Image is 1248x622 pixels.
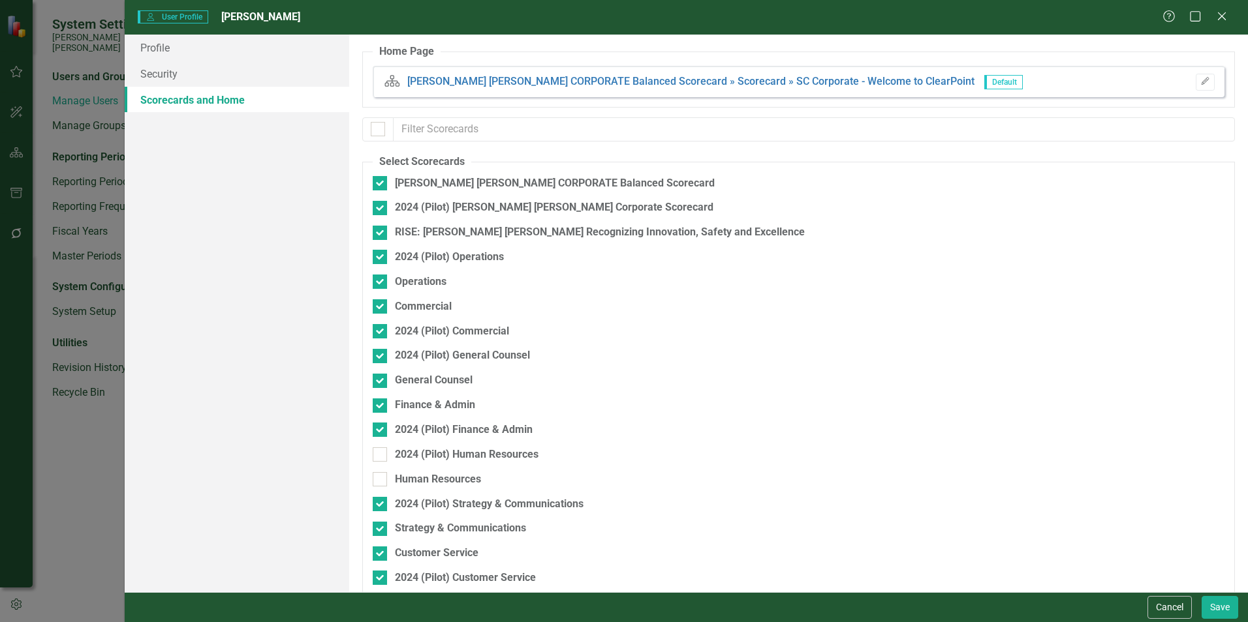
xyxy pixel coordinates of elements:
div: 2024 (Pilot) Finance & Admin [395,422,533,437]
a: Security [125,61,349,87]
div: 2024 (Pilot) Human Resources [395,447,538,462]
div: Commercial [395,299,452,314]
a: [PERSON_NAME] [PERSON_NAME] CORPORATE Balanced Scorecard » Scorecard » SC Corporate - Welcome to ... [407,75,975,87]
div: 2024 (Pilot) Strategy & Communications [395,497,584,512]
div: [PERSON_NAME] [PERSON_NAME] CORPORATE Balanced Scorecard [395,176,715,191]
div: 2024 (Pilot) Commercial [395,324,509,339]
input: Filter Scorecards [393,117,1235,141]
div: Finance & Admin [395,398,475,413]
legend: Select Scorecards [373,155,471,170]
div: RISE: [PERSON_NAME] [PERSON_NAME] Recognizing Innovation, Safety and Excellence [395,225,805,240]
a: Profile [125,35,349,61]
span: Default [984,75,1023,89]
div: 2024 (Pilot) Operations [395,250,504,265]
div: Strategy & Communications [395,521,526,536]
div: Customer Service [395,546,478,561]
button: Cancel [1147,596,1192,619]
span: User Profile [138,10,208,23]
div: Operations [395,274,446,289]
span: [PERSON_NAME] [221,10,300,23]
div: 2024 (Pilot) Customer Service [395,570,536,585]
button: Please Save To Continue [1196,74,1215,91]
div: Human Resources [395,472,481,487]
div: 2024 (Pilot) General Counsel [395,348,530,363]
legend: Home Page [373,44,441,59]
div: 2024 (Pilot) [PERSON_NAME] [PERSON_NAME] Corporate Scorecard [395,200,713,215]
button: Save [1202,596,1238,619]
a: Scorecards and Home [125,87,349,113]
div: General Counsel [395,373,473,388]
